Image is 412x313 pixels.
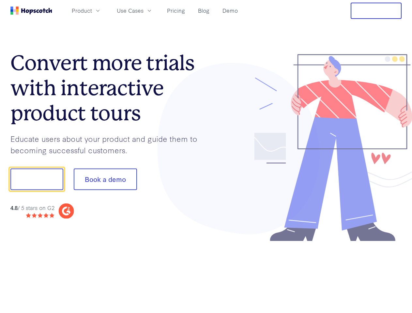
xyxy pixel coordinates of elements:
[10,7,52,15] a: Home
[10,203,54,212] div: / 5 stars on G2
[220,5,240,16] a: Demo
[195,5,212,16] a: Blog
[10,169,63,190] button: Show me!
[164,5,188,16] a: Pricing
[113,5,157,16] button: Use Cases
[10,51,206,126] h1: Convert more trials with interactive product tours
[10,133,206,156] p: Educate users about your product and guide them to becoming successful customers.
[68,5,105,16] button: Product
[117,7,144,15] span: Use Cases
[72,7,92,15] span: Product
[351,3,402,19] button: Free Trial
[74,169,137,190] button: Book a demo
[10,203,18,211] strong: 4.8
